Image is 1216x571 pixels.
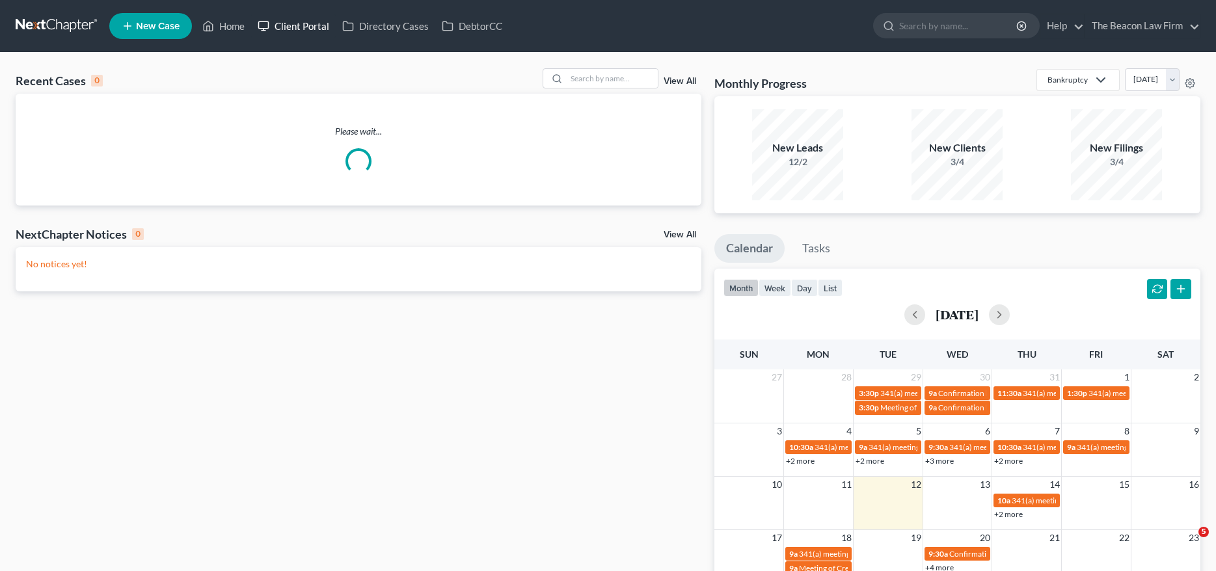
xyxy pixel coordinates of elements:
[880,403,1025,412] span: Meeting of Creditors for [PERSON_NAME]
[869,442,994,452] span: 341(a) meeting for [PERSON_NAME]
[807,349,830,360] span: Mon
[1077,442,1202,452] span: 341(a) meeting for [PERSON_NAME]
[997,388,1021,398] span: 11:30a
[840,369,853,385] span: 28
[915,423,923,439] span: 5
[938,388,1155,398] span: Confirmation hearing for [PERSON_NAME] & [PERSON_NAME]
[859,403,879,412] span: 3:30p
[723,279,759,297] button: month
[997,442,1021,452] span: 10:30a
[947,349,968,360] span: Wed
[26,258,691,271] p: No notices yet!
[938,403,1155,412] span: Confirmation hearing for [PERSON_NAME] & [PERSON_NAME]
[786,456,815,466] a: +2 more
[928,549,948,559] span: 9:30a
[1118,530,1131,546] span: 22
[818,279,843,297] button: list
[740,349,759,360] span: Sun
[1048,369,1061,385] span: 31
[979,530,992,546] span: 20
[714,234,785,263] a: Calendar
[770,530,783,546] span: 17
[979,369,992,385] span: 30
[776,423,783,439] span: 3
[789,549,798,559] span: 9a
[928,403,937,412] span: 9a
[845,423,853,439] span: 4
[132,228,144,240] div: 0
[664,77,696,86] a: View All
[567,69,658,88] input: Search by name...
[1089,349,1103,360] span: Fri
[1023,442,1148,452] span: 341(a) meeting for [PERSON_NAME]
[859,388,879,398] span: 3:30p
[910,530,923,546] span: 19
[994,509,1023,519] a: +2 more
[1018,349,1036,360] span: Thu
[1023,388,1148,398] span: 341(a) meeting for [PERSON_NAME]
[912,140,1003,155] div: New Clients
[435,14,509,38] a: DebtorCC
[840,530,853,546] span: 18
[880,388,1006,398] span: 341(a) meeting for [PERSON_NAME]
[1067,442,1075,452] span: 9a
[1172,527,1203,558] iframe: Intercom live chat
[770,477,783,492] span: 10
[91,75,103,86] div: 0
[1123,423,1131,439] span: 8
[815,442,1083,452] span: 341(a) meeting for [PERSON_NAME] & [PERSON_NAME] De [PERSON_NAME]
[714,75,807,91] h3: Monthly Progress
[925,456,954,466] a: +3 more
[949,442,1075,452] span: 341(a) meeting for [PERSON_NAME]
[16,226,144,242] div: NextChapter Notices
[752,140,843,155] div: New Leads
[1053,423,1061,439] span: 7
[859,442,867,452] span: 9a
[1047,74,1088,85] div: Bankruptcy
[1118,477,1131,492] span: 15
[910,369,923,385] span: 29
[1187,477,1200,492] span: 16
[840,477,853,492] span: 11
[752,155,843,168] div: 12/2
[16,73,103,88] div: Recent Cases
[1198,527,1209,537] span: 5
[912,155,1003,168] div: 3/4
[1012,496,1137,505] span: 341(a) meeting for [PERSON_NAME]
[1067,388,1087,398] span: 1:30p
[1085,14,1200,38] a: The Beacon Law Firm
[1193,423,1200,439] span: 9
[1048,530,1061,546] span: 21
[856,456,884,466] a: +2 more
[16,125,701,138] p: Please wait...
[1088,388,1214,398] span: 341(a) meeting for [PERSON_NAME]
[1193,369,1200,385] span: 2
[880,349,897,360] span: Tue
[759,279,791,297] button: week
[196,14,251,38] a: Home
[899,14,1018,38] input: Search by name...
[251,14,336,38] a: Client Portal
[1157,349,1174,360] span: Sat
[1071,140,1162,155] div: New Filings
[928,442,948,452] span: 9:30a
[928,388,937,398] span: 9a
[1048,477,1061,492] span: 14
[994,456,1023,466] a: +2 more
[770,369,783,385] span: 27
[136,21,180,31] span: New Case
[790,234,842,263] a: Tasks
[664,230,696,239] a: View All
[1123,369,1131,385] span: 1
[910,477,923,492] span: 12
[979,477,992,492] span: 13
[936,308,979,321] h2: [DATE]
[949,549,1097,559] span: Confirmation hearing for [PERSON_NAME]
[1071,155,1162,168] div: 3/4
[997,496,1010,505] span: 10a
[789,442,813,452] span: 10:30a
[984,423,992,439] span: 6
[791,279,818,297] button: day
[1040,14,1084,38] a: Help
[336,14,435,38] a: Directory Cases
